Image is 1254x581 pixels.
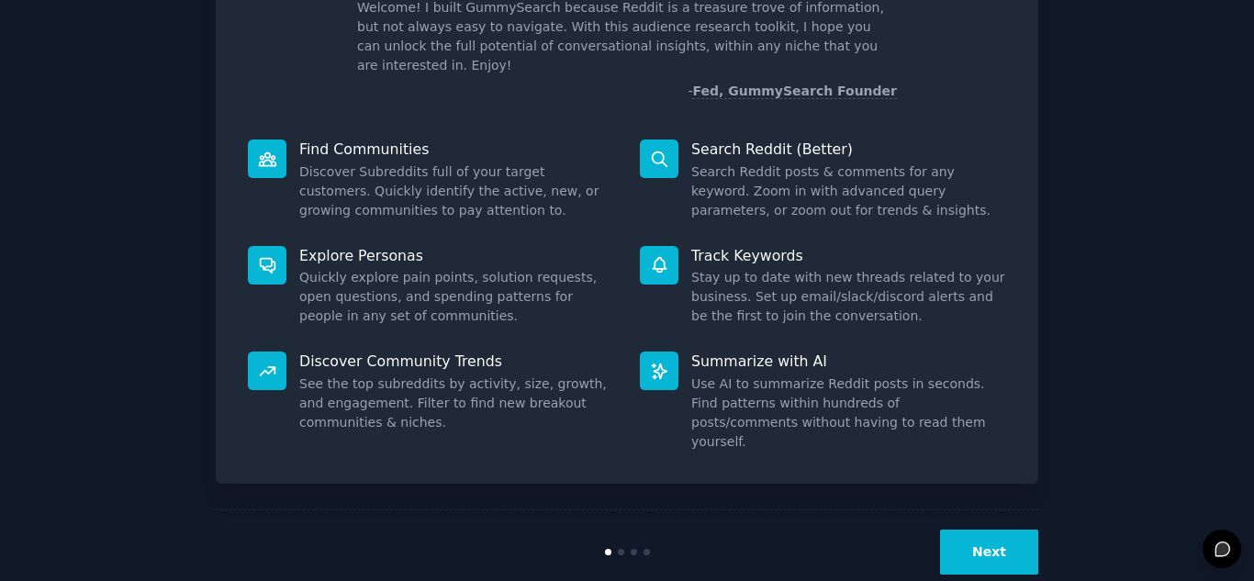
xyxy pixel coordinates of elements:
dd: Search Reddit posts & comments for any keyword. Zoom in with advanced query parameters, or zoom o... [691,162,1006,220]
dd: Discover Subreddits full of your target customers. Quickly identify the active, new, or growing c... [299,162,614,220]
p: Find Communities [299,140,614,159]
p: Discover Community Trends [299,352,614,371]
div: - [688,82,897,101]
a: Fed, GummySearch Founder [692,84,897,99]
p: Search Reddit (Better) [691,140,1006,159]
p: Explore Personas [299,246,614,265]
p: Summarize with AI [691,352,1006,371]
dd: See the top subreddits by activity, size, growth, and engagement. Filter to find new breakout com... [299,374,614,432]
button: Next [940,530,1038,575]
dd: Use AI to summarize Reddit posts in seconds. Find patterns within hundreds of posts/comments with... [691,374,1006,452]
p: Track Keywords [691,246,1006,265]
dd: Quickly explore pain points, solution requests, open questions, and spending patterns for people ... [299,268,614,326]
dd: Stay up to date with new threads related to your business. Set up email/slack/discord alerts and ... [691,268,1006,326]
